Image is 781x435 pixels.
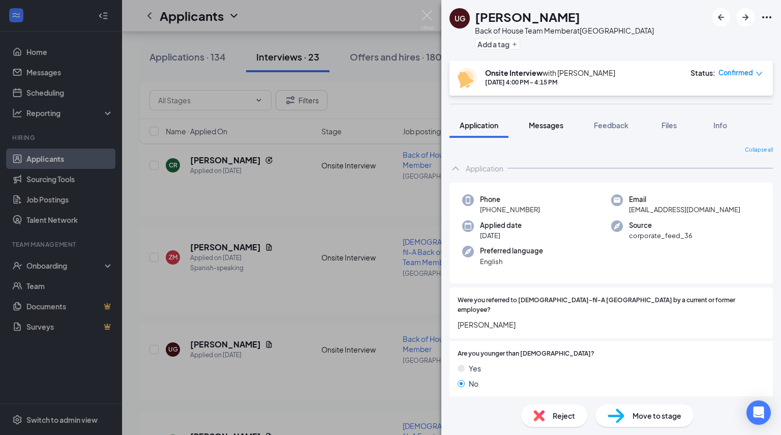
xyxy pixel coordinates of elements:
[756,70,763,77] span: down
[449,162,462,175] svg: ChevronUp
[739,11,752,23] svg: ArrowRight
[480,194,540,205] span: Phone
[475,25,654,36] div: Back of House Team Member at [GEOGRAPHIC_DATA]
[718,68,753,78] span: Confirmed
[475,39,520,49] button: PlusAdd a tag
[480,246,543,256] span: Preferred language
[629,194,740,205] span: Email
[629,230,693,241] span: corporate_feed_36
[745,146,773,154] span: Collapse all
[458,319,765,330] span: [PERSON_NAME]
[633,410,681,421] span: Move to stage
[458,296,765,315] span: Were you referred to [DEMOGRAPHIC_DATA]-fil-A [GEOGRAPHIC_DATA] by a current or former employee?
[512,41,518,47] svg: Plus
[629,220,693,230] span: Source
[469,363,481,374] span: Yes
[480,220,522,230] span: Applied date
[662,121,677,130] span: Files
[460,121,498,130] span: Application
[485,68,543,77] b: Onsite Interview
[713,121,727,130] span: Info
[594,121,628,130] span: Feedback
[485,68,615,78] div: with [PERSON_NAME]
[529,121,563,130] span: Messages
[475,8,580,25] h1: [PERSON_NAME]
[485,78,615,86] div: [DATE] 4:00 PM - 4:15 PM
[458,349,594,359] span: Are you younger than [DEMOGRAPHIC_DATA]?
[455,13,465,23] div: UG
[629,205,740,215] span: [EMAIL_ADDRESS][DOMAIN_NAME]
[736,8,755,26] button: ArrowRight
[466,163,503,173] div: Application
[746,400,771,425] div: Open Intercom Messenger
[715,11,727,23] svg: ArrowLeftNew
[712,8,730,26] button: ArrowLeftNew
[761,11,773,23] svg: Ellipses
[469,378,478,389] span: No
[480,205,540,215] span: [PHONE_NUMBER]
[480,230,522,241] span: [DATE]
[690,68,715,78] div: Status :
[480,256,543,267] span: English
[553,410,575,421] span: Reject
